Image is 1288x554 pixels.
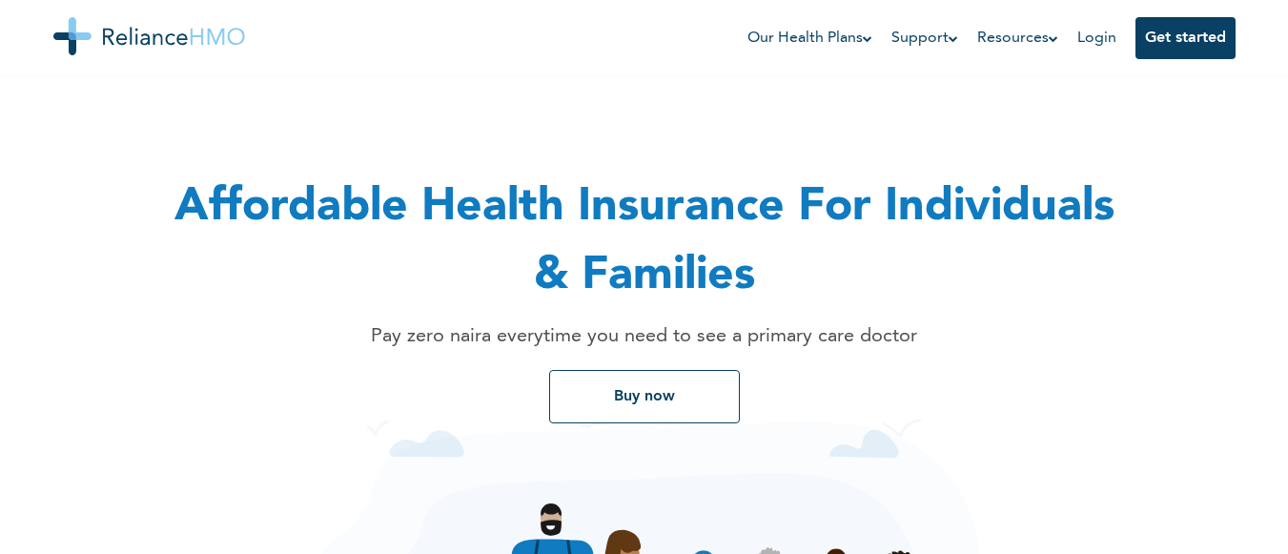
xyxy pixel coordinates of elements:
[1135,17,1236,59] button: Get started
[549,370,740,423] button: Buy now
[53,17,245,55] img: Reliance HMO's Logo
[977,27,1058,50] a: Resources
[1077,31,1116,46] a: Login
[168,174,1121,311] h1: Affordable Health Insurance For Individuals & Families
[891,27,958,50] a: Support
[747,27,872,50] a: Our Health Plans
[215,322,1073,351] p: Pay zero naira everytime you need to see a primary care doctor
